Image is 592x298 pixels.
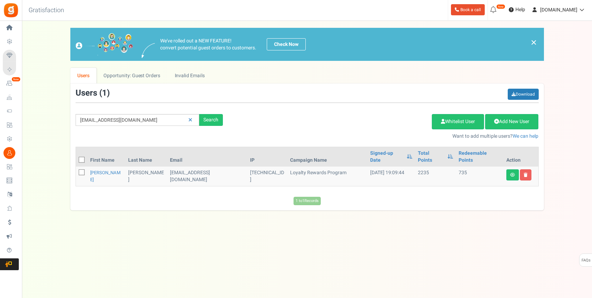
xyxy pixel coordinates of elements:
[3,2,19,18] img: Gratisfaction
[524,173,528,177] i: Delete user
[508,89,539,100] a: Download
[76,33,133,56] img: images
[70,68,97,83] a: Users
[90,169,120,183] a: [PERSON_NAME]
[76,89,110,98] h3: Users ( )
[168,68,212,83] a: Invalid Emails
[160,38,256,51] p: We've rolled out a NEW FEATURE! convert potential guest orders to customers.
[102,87,107,99] span: 1
[496,4,505,9] em: New
[3,78,19,89] a: New
[451,4,485,15] a: Book a call
[504,147,538,167] th: Action
[531,38,537,47] a: ×
[267,38,306,50] a: Check Now
[367,167,415,186] td: [DATE] 19:09:44
[485,114,538,129] a: Add New User
[247,147,287,167] th: IP
[287,167,367,186] td: Loyalty Rewards Program
[581,254,591,267] span: FAQs
[185,114,196,126] a: Reset
[87,147,126,167] th: First Name
[21,3,72,17] h3: Gratisfaction
[510,173,515,177] i: View details
[167,167,247,186] td: customer
[125,147,167,167] th: Last Name
[456,167,504,186] td: 735
[142,43,155,58] img: images
[432,114,484,129] a: Whitelist User
[76,114,199,126] input: Search by email or name
[125,167,167,186] td: [PERSON_NAME]
[513,132,538,140] a: We can help
[459,150,501,164] a: Redeemable Points
[247,167,287,186] td: [TECHNICAL_ID]
[514,6,525,13] span: Help
[96,68,167,83] a: Opportunity: Guest Orders
[415,167,455,186] td: 2235
[167,147,247,167] th: Email
[418,150,444,164] a: Total Points
[11,77,21,82] em: New
[370,150,404,164] a: Signed-up Date
[233,133,539,140] p: Want to add multiple users?
[506,4,528,15] a: Help
[199,114,223,126] div: Search
[540,6,577,14] span: [DOMAIN_NAME]
[287,147,367,167] th: Campaign Name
